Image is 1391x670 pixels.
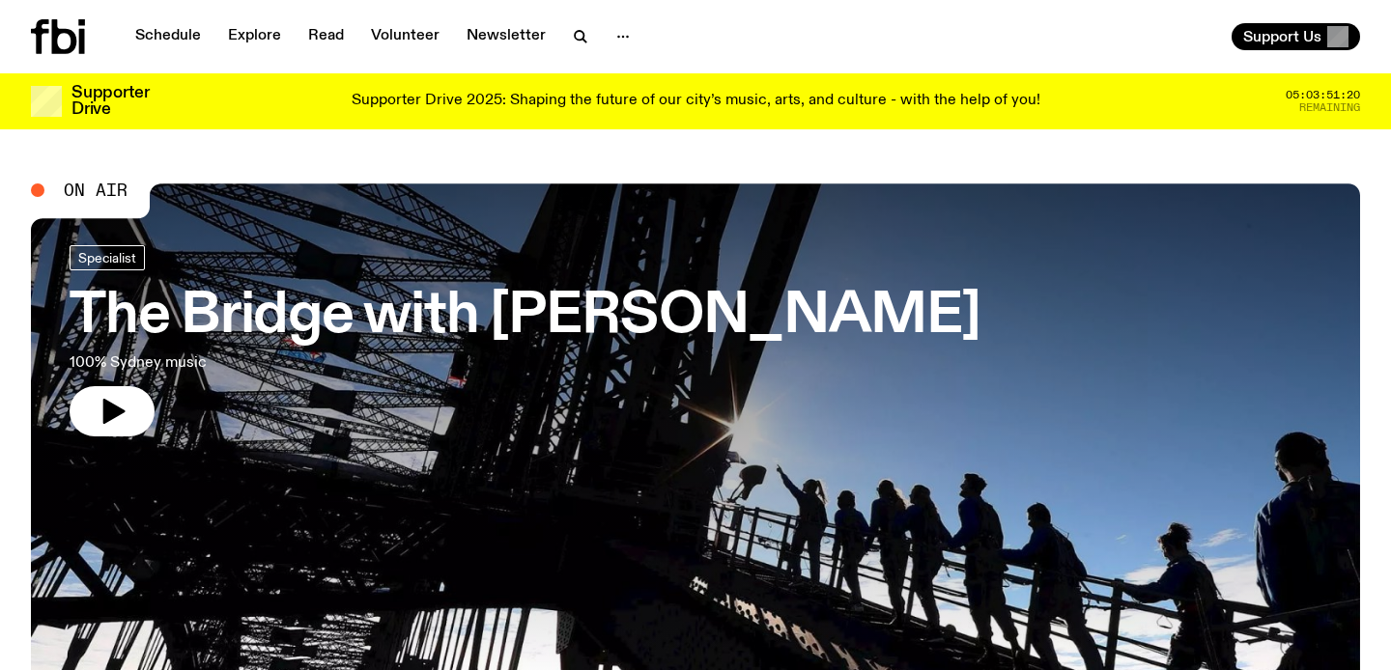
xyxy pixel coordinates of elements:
a: Newsletter [455,23,557,50]
span: On Air [64,181,128,199]
span: Specialist [78,250,136,265]
a: Specialist [70,245,145,270]
a: Explore [216,23,293,50]
h3: Supporter Drive [71,85,149,118]
a: Volunteer [359,23,451,50]
p: Supporter Drive 2025: Shaping the future of our city’s music, arts, and culture - with the help o... [352,93,1040,110]
button: Support Us [1232,23,1360,50]
span: Support Us [1243,28,1321,45]
h3: The Bridge with [PERSON_NAME] [70,290,980,344]
span: 05:03:51:20 [1286,90,1360,100]
a: The Bridge with [PERSON_NAME]100% Sydney music [70,245,980,436]
a: Schedule [124,23,213,50]
p: 100% Sydney music [70,351,564,375]
span: Remaining [1299,102,1360,113]
a: Read [297,23,355,50]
